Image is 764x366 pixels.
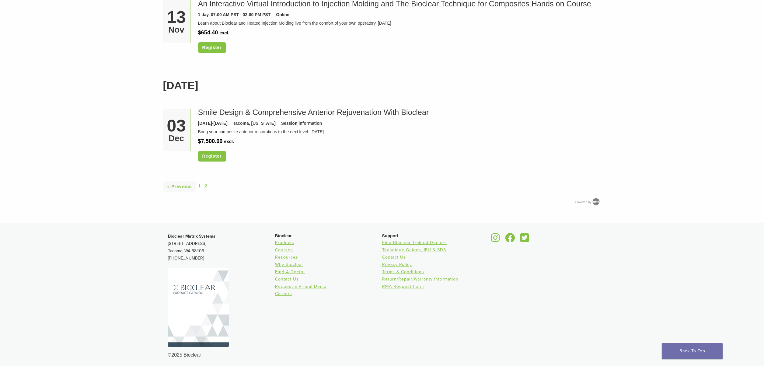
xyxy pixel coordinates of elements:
[275,284,326,289] a: Request a Virtual Demo
[165,134,188,143] div: Dec
[382,240,447,245] a: Find Bioclear Trained Doctors
[382,247,446,253] a: Technique Guides, IFU & SDS
[382,269,424,274] a: Terms & Conditions
[662,343,723,359] a: Back To Top
[198,138,223,144] span: $7,500.00
[518,237,531,243] a: Bioclear
[276,12,289,18] div: Online
[163,181,196,192] a: « Previous
[198,42,226,53] a: Register
[198,129,597,135] div: Bring your composite anterior restorations to the next level. [DATE]
[205,183,207,189] span: Page 2
[168,234,215,239] strong: Bioclear Matrix Systems
[275,233,292,238] span: Bioclear
[198,120,228,127] div: [DATE]-[DATE]
[275,240,294,245] a: Products
[198,151,226,162] a: Register
[168,351,596,359] div: ©2025 Bioclear
[275,277,299,282] a: Contact Us
[275,262,303,267] a: Why Bioclear
[219,30,229,35] span: excl.
[165,26,188,34] div: Nov
[275,247,293,253] a: Courses
[575,200,601,204] a: Powered by
[198,183,201,189] a: Page 1
[281,120,322,127] div: Session information
[382,262,412,267] a: Privacy Policy
[382,277,459,282] a: Return/Repair/Warranty Information
[168,268,229,347] img: Bioclear
[382,255,406,260] a: Contact Us
[233,120,276,127] div: Tacoma, [US_STATE]
[165,117,188,134] div: 03
[382,284,424,289] a: RMA Request Form
[198,108,429,117] a: Smile Design & Comprehensive Anterior Rejuvenation With Bioclear
[198,12,271,18] div: 1 day, 07:00 AM PST - 02:00 PM PST
[198,20,597,26] div: Learn about Bioclear and Heated Injection Molding live from the comfort of your own operatory. [D...
[198,30,218,36] span: $654.40
[489,237,502,243] a: Bioclear
[275,255,298,260] a: Resources
[224,139,234,144] span: excl.
[382,233,399,238] span: Support
[503,237,517,243] a: Bioclear
[591,197,601,206] img: Arlo training & Event Software
[168,233,275,262] p: [STREET_ADDRESS] Tacoma, WA 98409 [PHONE_NUMBER]
[275,291,292,296] a: Careers
[163,78,601,94] h2: [DATE]
[165,9,188,26] div: 13
[275,269,305,274] a: Find A Doctor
